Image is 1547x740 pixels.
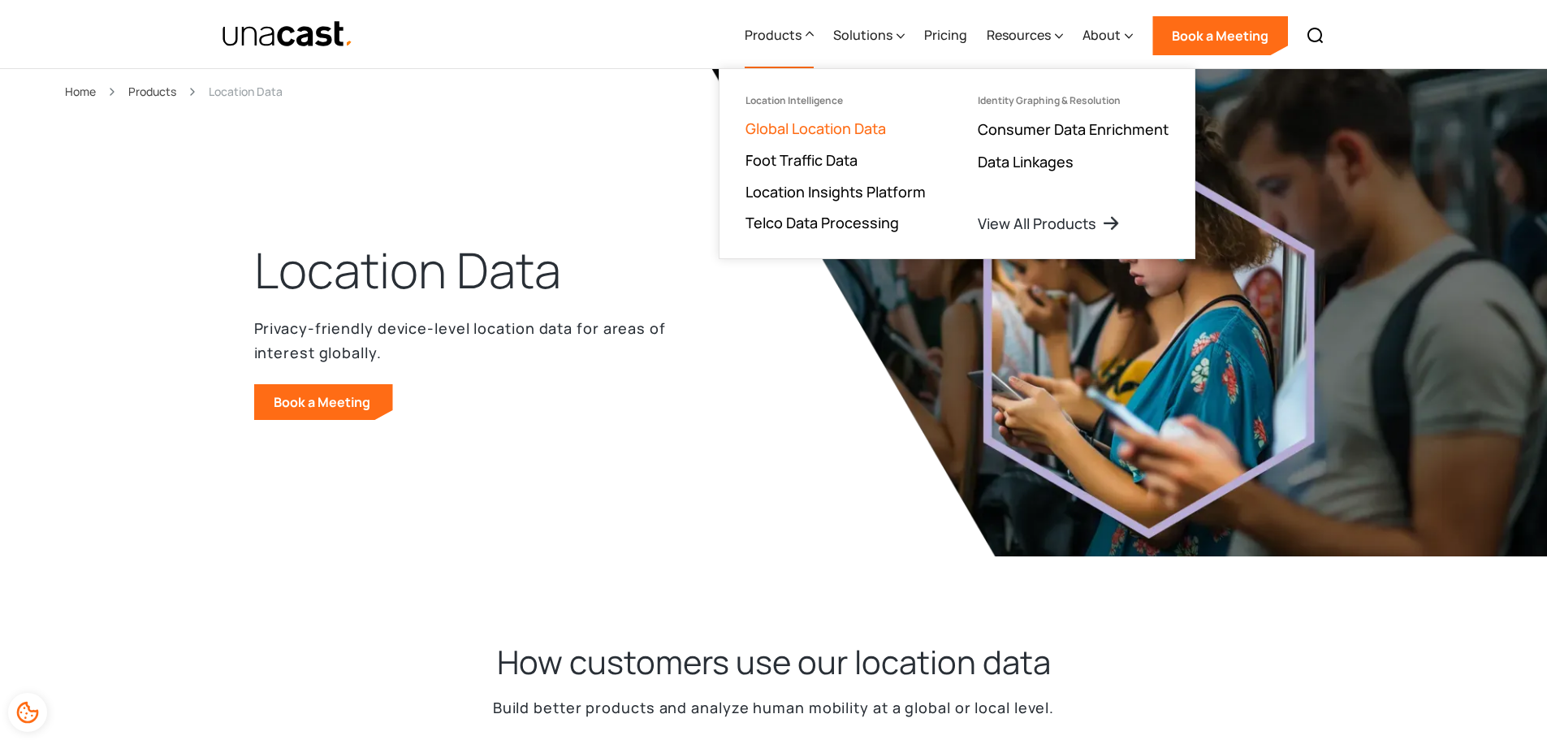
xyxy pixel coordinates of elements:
[978,95,1121,106] div: Identity Graphing & Resolution
[745,95,843,106] div: Location Intelligence
[745,2,814,69] div: Products
[493,696,1054,720] p: Build better products and analyze human mobility at a global or local level.
[222,20,354,49] img: Unacast text logo
[254,238,561,303] h1: Location Data
[1082,25,1121,45] div: About
[987,25,1051,45] div: Resources
[128,82,176,101] a: Products
[719,68,1195,259] nav: Products
[745,25,802,45] div: Products
[1306,26,1325,45] img: Search icon
[254,384,393,420] a: Book a Meeting
[65,82,96,101] a: Home
[833,2,905,69] div: Solutions
[1082,2,1133,69] div: About
[978,214,1121,233] a: View All Products
[745,213,899,232] a: Telco Data Processing
[254,316,676,365] p: Privacy-friendly device-level location data for areas of interest globally.
[745,119,886,138] a: Global Location Data
[924,2,967,69] a: Pricing
[978,152,1074,171] a: Data Linkages
[497,641,1051,683] h2: How customers use our location data
[209,82,283,101] div: Location Data
[745,182,926,201] a: Location Insights Platform
[745,150,858,170] a: Foot Traffic Data
[978,119,1169,139] a: Consumer Data Enrichment
[1152,16,1288,55] a: Book a Meeting
[8,693,47,732] div: Cookie Preferences
[222,20,354,49] a: home
[833,25,892,45] div: Solutions
[987,2,1063,69] div: Resources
